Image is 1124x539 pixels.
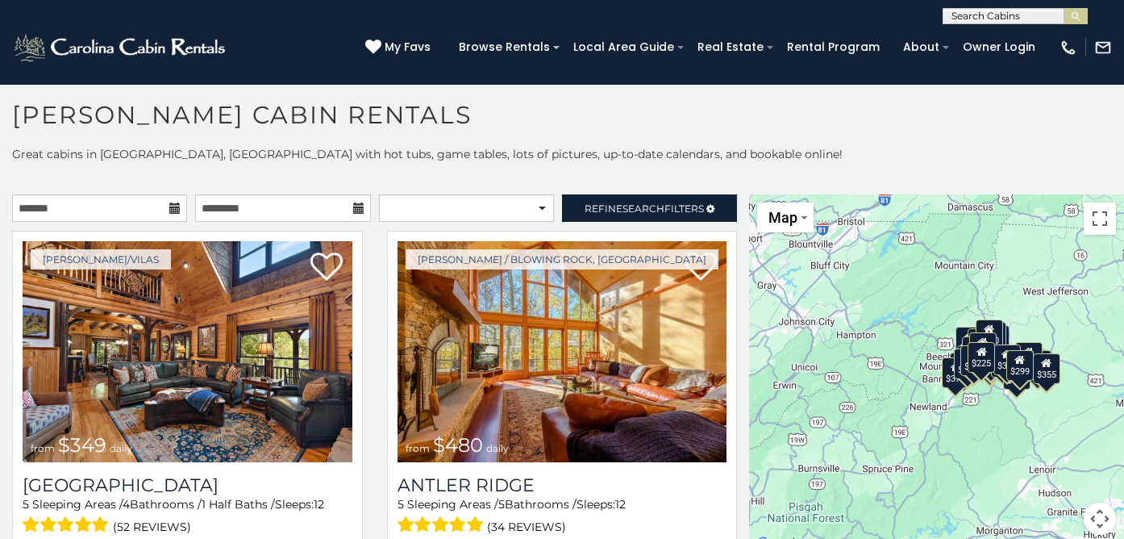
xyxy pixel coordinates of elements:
a: Browse Rentals [451,35,558,60]
div: $225 [968,342,995,373]
span: 5 [23,497,29,512]
img: Diamond Creek Lodge [23,241,352,462]
span: 12 [615,497,626,512]
div: $380 [993,345,1020,375]
img: White-1-2.png [12,31,230,64]
a: Real Estate [689,35,772,60]
span: daily [110,442,132,454]
div: $355 [1033,353,1060,384]
a: Antler Ridge from $480 daily [398,241,727,462]
a: About [895,35,947,60]
span: 4 [123,497,130,512]
a: Antler Ridge [398,474,727,496]
button: Map camera controls [1084,503,1116,535]
div: $299 [1005,350,1033,381]
img: Antler Ridge [398,241,727,462]
a: RefineSearchFilters [562,194,737,222]
span: Map [768,209,797,226]
a: [PERSON_NAME]/Vilas [31,249,171,269]
span: 5 [398,497,404,512]
button: Toggle fullscreen view [1084,203,1116,235]
div: $210 [968,332,996,363]
span: Search [622,203,664,215]
div: $325 [954,349,981,379]
div: Sleeping Areas / Bathrooms / Sleeps: [23,496,352,537]
a: My Favs [365,39,435,56]
span: $349 [58,433,106,457]
span: (52 reviews) [113,516,191,537]
a: [PERSON_NAME] / Blowing Rock, [GEOGRAPHIC_DATA] [406,249,718,269]
h3: Diamond Creek Lodge [23,474,352,496]
span: from [31,442,55,454]
div: $395 [960,345,988,376]
div: $320 [975,320,1002,350]
span: Refine Filters [585,203,704,215]
span: 12 [314,497,324,512]
div: $930 [1014,342,1042,373]
div: Sleeping Areas / Bathrooms / Sleeps: [398,496,727,537]
a: [GEOGRAPHIC_DATA] [23,474,352,496]
a: Local Area Guide [565,35,682,60]
div: $255 [979,322,1006,353]
img: phone-regular-white.png [1059,39,1077,56]
div: $375 [942,357,969,388]
span: 1 Half Baths / [202,497,275,512]
span: My Favs [385,39,431,56]
button: Change map style [757,203,814,232]
a: Diamond Creek Lodge from $349 daily [23,241,352,462]
span: 5 [498,497,505,512]
img: mail-regular-white.png [1094,39,1112,56]
a: Owner Login [955,35,1043,60]
div: $635 [955,327,983,357]
span: daily [486,442,509,454]
a: Rental Program [779,35,888,60]
span: from [406,442,430,454]
span: $480 [433,433,483,457]
span: (34 reviews) [487,516,566,537]
a: Add to favorites [310,251,343,285]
